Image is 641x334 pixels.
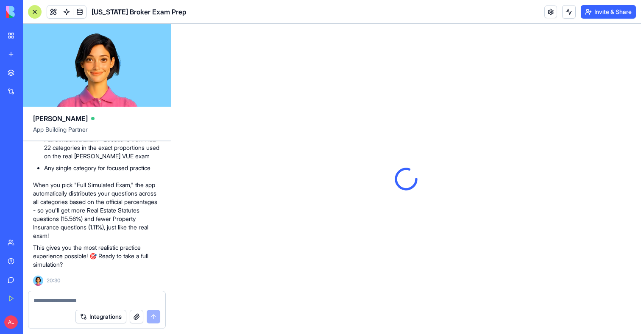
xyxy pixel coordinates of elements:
[75,310,126,323] button: Integrations
[6,6,59,18] img: logo
[47,277,61,284] span: 20:30
[92,7,187,17] span: [US_STATE] Broker Exam Prep
[44,135,161,160] li: - Questions from ALL 22 categories in the exact proportions used on the real [PERSON_NAME] VUE exam
[44,164,161,172] li: Any single category for focused practice
[33,181,161,240] p: When you pick "Full Simulated Exam," the app automatically distributes your questions across all ...
[33,125,161,141] span: App Building Partner
[4,315,18,329] span: AL
[33,276,43,286] img: Ella_00000_wcx2te.png
[33,243,161,269] p: This gives you the most realistic practice experience possible! 🎯 Ready to take a full simulation?
[581,5,636,19] button: Invite & Share
[33,113,88,124] span: [PERSON_NAME]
